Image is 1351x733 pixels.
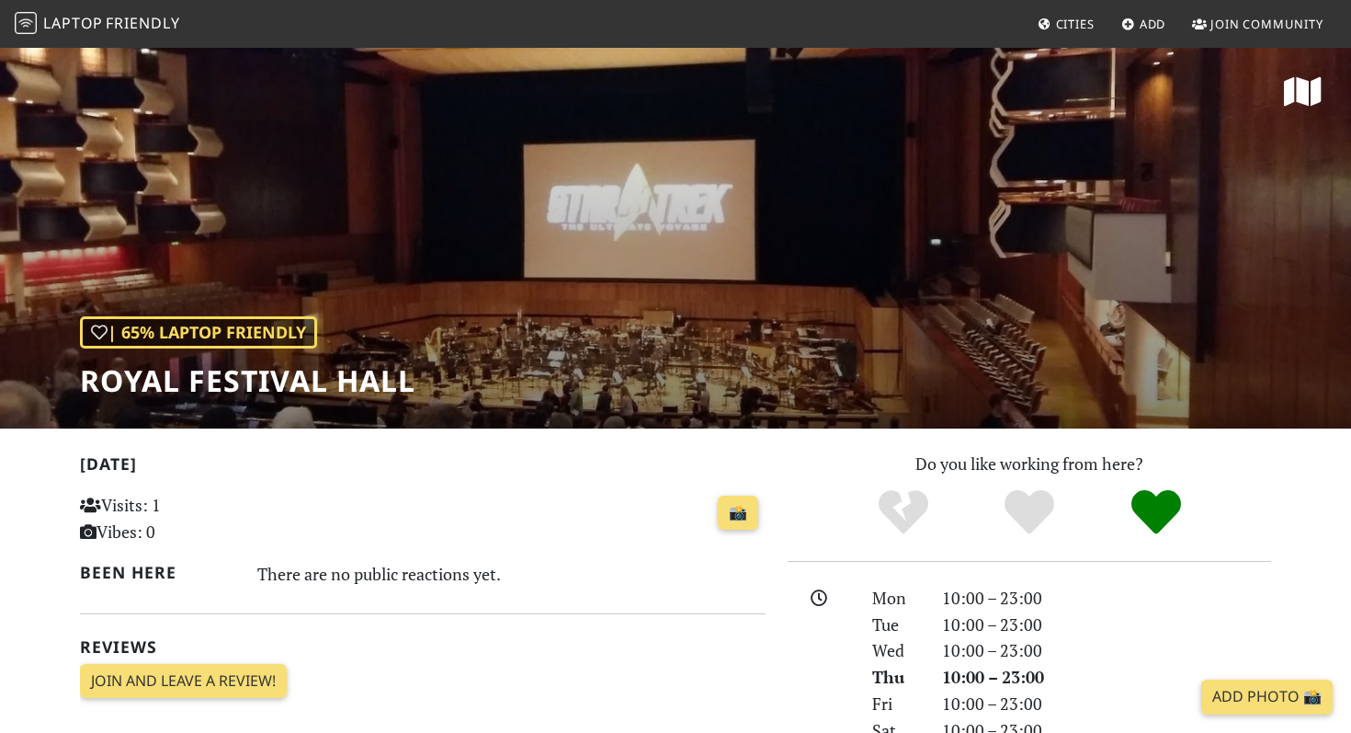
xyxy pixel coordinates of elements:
[861,637,931,664] div: Wed
[861,691,931,717] div: Fri
[1140,16,1166,32] span: Add
[1093,487,1220,538] div: Definitely!
[257,559,766,589] div: There are no public reactions yet.
[1030,7,1102,40] a: Cities
[80,664,287,699] a: Join and leave a review!
[106,13,179,33] span: Friendly
[1056,16,1095,32] span: Cities
[80,316,317,349] div: | 65% Laptop Friendly
[43,13,103,33] span: Laptop
[931,691,1282,717] div: 10:00 – 23:00
[1210,16,1323,32] span: Join Community
[861,612,931,638] div: Tue
[788,451,1271,477] p: Do you like working from here?
[15,12,37,34] img: LaptopFriendly
[840,487,967,538] div: No
[80,563,235,582] h2: Been here
[931,585,1282,612] div: 10:00 – 23:00
[80,454,766,481] h2: [DATE]
[80,637,766,657] h2: Reviews
[80,492,294,545] p: Visits: 1 Vibes: 0
[15,8,180,40] a: LaptopFriendly LaptopFriendly
[1201,680,1333,715] a: Add Photo 📸
[861,664,931,691] div: Thu
[718,496,758,531] a: 📸
[861,585,931,612] div: Mon
[80,363,415,398] h1: Royal Festival Hall
[931,612,1282,638] div: 10:00 – 23:00
[931,637,1282,664] div: 10:00 – 23:00
[1185,7,1331,40] a: Join Community
[931,664,1282,691] div: 10:00 – 23:00
[1114,7,1174,40] a: Add
[966,487,1093,538] div: Yes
